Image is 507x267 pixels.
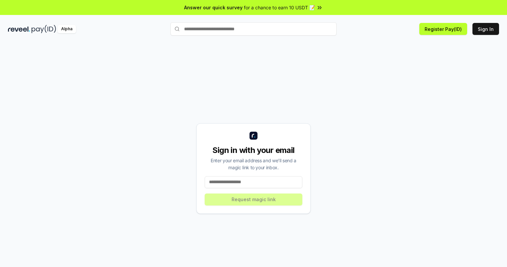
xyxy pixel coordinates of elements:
div: Sign in with your email [205,145,302,156]
div: Enter your email address and we’ll send a magic link to your inbox. [205,157,302,171]
img: reveel_dark [8,25,30,33]
span: for a chance to earn 10 USDT 📝 [244,4,315,11]
button: Register Pay(ID) [419,23,467,35]
div: Alpha [57,25,76,33]
span: Answer our quick survey [184,4,243,11]
img: pay_id [32,25,56,33]
img: logo_small [250,132,257,140]
button: Sign In [472,23,499,35]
